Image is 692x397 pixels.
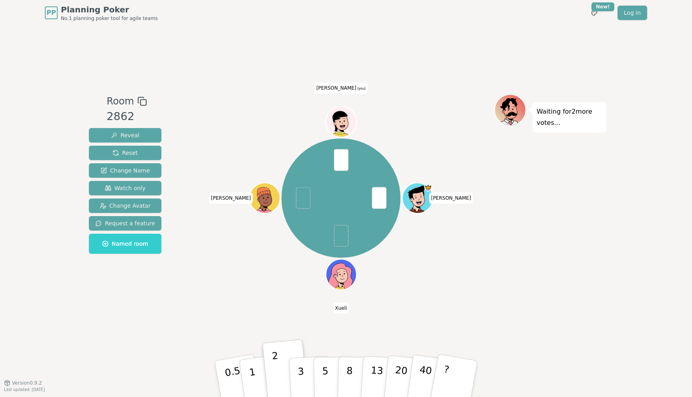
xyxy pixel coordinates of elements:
p: Waiting for 2 more votes... [537,106,602,128]
span: No.1 planning poker tool for agile teams [61,15,158,22]
span: Watch only [105,184,146,192]
span: Change Avatar [100,202,151,210]
p: 2 [272,350,282,394]
span: Named room [102,240,148,248]
button: Watch only [89,181,161,195]
button: New! [587,6,601,20]
button: Version0.9.2 [4,380,42,386]
span: Planning Poker [61,4,158,15]
span: Change Name [101,166,150,174]
span: Version 0.9.2 [12,380,42,386]
span: Room [107,94,134,108]
button: Request a feature [89,216,161,231]
div: 2862 [107,108,147,125]
span: Click to change your name [429,192,473,204]
a: PPPlanning PokerNo.1 planning poker tool for agile teams [45,4,158,22]
span: Reveal [111,131,139,139]
a: Log in [618,6,647,20]
button: Named room [89,234,161,254]
span: Last updated: [DATE] [4,387,45,392]
span: Click to change your name [209,192,253,204]
button: Reset [89,146,161,160]
span: PP [46,8,56,18]
button: Click to change your avatar [327,107,356,136]
button: Change Avatar [89,198,161,213]
span: Reset [113,149,138,157]
span: Click to change your name [314,82,368,94]
button: Reveal [89,128,161,142]
span: Alex is the host [424,184,432,191]
span: Click to change your name [333,303,349,314]
div: New! [591,2,614,11]
button: Change Name [89,163,161,178]
span: (you) [356,87,366,90]
span: Request a feature [95,219,155,227]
